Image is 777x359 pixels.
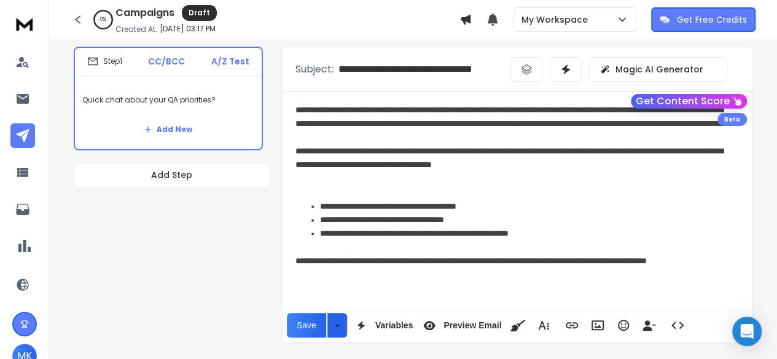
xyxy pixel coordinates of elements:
p: Created At: [115,25,157,34]
button: Insert Unsubscribe Link [638,313,661,338]
p: 0 % [100,16,106,23]
button: Emoticons [612,313,635,338]
span: Variables [373,320,416,331]
img: logo [12,12,37,35]
p: [DATE] 03:17 PM [160,24,216,34]
div: Open Intercom Messenger [732,317,762,346]
button: Insert Image (Ctrl+P) [586,313,609,338]
button: Get Free Credits [651,7,756,32]
button: Code View [666,313,689,338]
p: A/Z Test [211,55,249,68]
button: Get Content Score [631,94,747,109]
p: Get Free Credits [677,14,747,26]
p: Quick chat about your QA priorities? [82,83,254,117]
button: Insert Link (Ctrl+K) [560,313,584,338]
div: Draft [182,5,217,21]
h1: Campaigns [115,6,174,20]
div: Beta [717,113,747,126]
p: My Workspace [521,14,593,26]
button: More Text [532,313,555,338]
button: Magic AI Generator [589,57,727,82]
button: Variables [349,313,416,338]
li: Step1CC/BCCA/Z TestQuick chat about your QA priorities?Add New [74,47,263,150]
p: CC/BCC [148,55,185,68]
button: Add Step [74,163,270,187]
div: Step 1 [87,56,122,67]
button: Save [287,313,326,338]
p: Subject: [295,62,334,77]
button: Clean HTML [506,313,529,338]
span: Preview Email [441,320,504,331]
button: Preview Email [418,313,504,338]
p: Magic AI Generator [615,63,703,75]
button: Add New [135,117,202,142]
